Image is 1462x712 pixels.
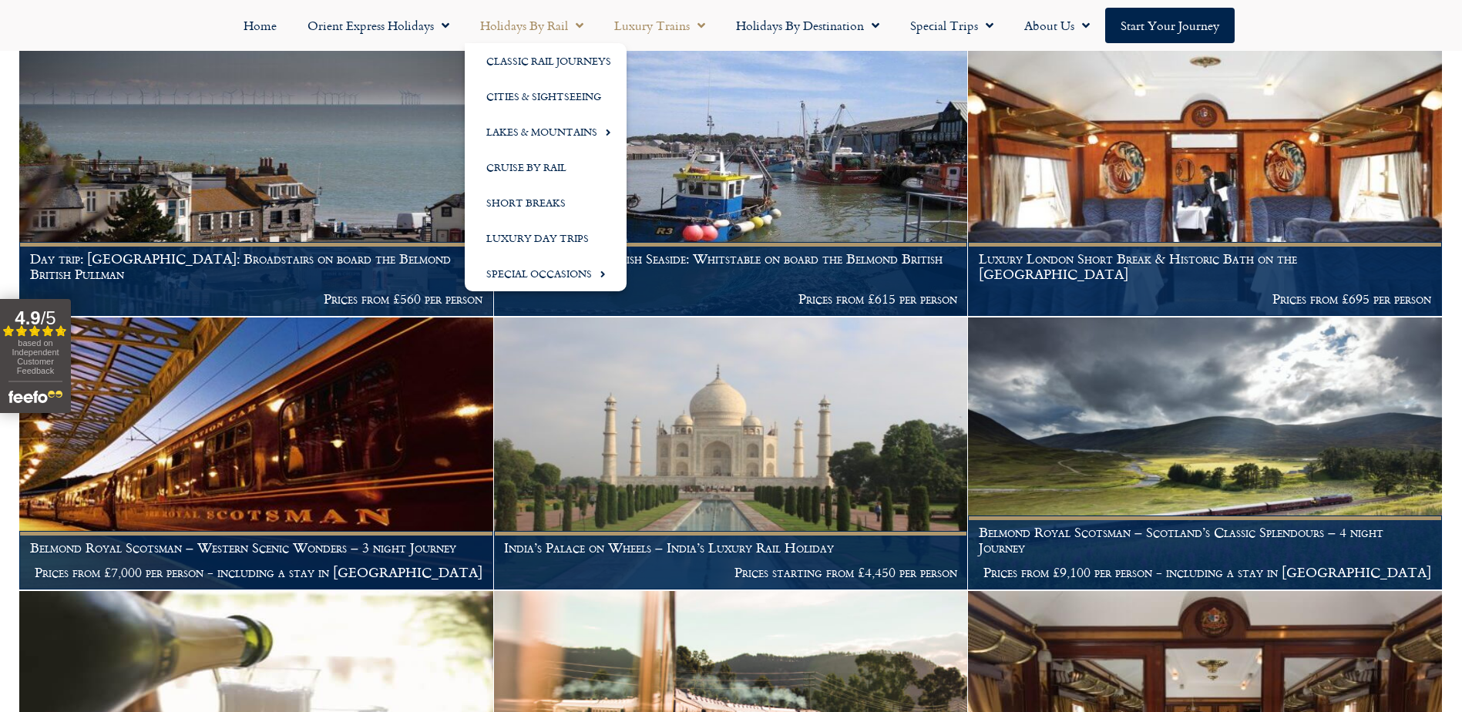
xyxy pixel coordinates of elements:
[465,114,627,149] a: Lakes & Mountains
[494,44,969,317] a: Day trip: Great British Seaside: Whitstable on board the Belmond British Pullman Prices from £615...
[504,251,957,281] h1: Day trip: Great British Seaside: Whitstable on board the Belmond British Pullman
[599,8,721,43] a: Luxury Trains
[30,291,483,307] p: Prices from £560 per person
[292,8,465,43] a: Orient Express Holidays
[979,291,1432,307] p: Prices from £695 per person
[228,8,292,43] a: Home
[19,44,494,317] a: Day trip: [GEOGRAPHIC_DATA]: Broadstairs on board the Belmond British Pullman Prices from £560 pe...
[30,540,483,556] h1: Belmond Royal Scotsman – Western Scenic Wonders – 3 night Journey
[465,8,599,43] a: Holidays by Rail
[494,317,969,590] a: India’s Palace on Wheels – India’s Luxury Rail Holiday Prices starting from £4,450 per person
[465,79,627,114] a: Cities & Sightseeing
[30,565,483,580] p: Prices from £7,000 per person - including a stay in [GEOGRAPHIC_DATA]
[465,43,627,291] ul: Holidays by Rail
[465,43,627,79] a: Classic Rail Journeys
[8,8,1454,43] nav: Menu
[19,317,493,589] img: The Royal Scotsman Planet Rail Holidays
[721,8,895,43] a: Holidays by Destination
[1105,8,1235,43] a: Start your Journey
[30,251,483,281] h1: Day trip: [GEOGRAPHIC_DATA]: Broadstairs on board the Belmond British Pullman
[465,256,627,291] a: Special Occasions
[895,8,1009,43] a: Special Trips
[465,220,627,256] a: Luxury Day Trips
[979,525,1432,555] h1: Belmond Royal Scotsman – Scotland’s Classic Splendours – 4 night Journey
[504,540,957,556] h1: India’s Palace on Wheels – India’s Luxury Rail Holiday
[968,317,1443,590] a: Belmond Royal Scotsman – Scotland’s Classic Splendours – 4 night Journey Prices from £9,100 per p...
[465,185,627,220] a: Short Breaks
[1009,8,1105,43] a: About Us
[979,251,1432,281] h1: Luxury London Short Break & Historic Bath on the [GEOGRAPHIC_DATA]
[968,44,1443,317] a: Luxury London Short Break & Historic Bath on the [GEOGRAPHIC_DATA] Prices from £695 per person
[504,291,957,307] p: Prices from £615 per person
[504,565,957,580] p: Prices starting from £4,450 per person
[465,149,627,185] a: Cruise by Rail
[979,565,1432,580] p: Prices from £9,100 per person - including a stay in [GEOGRAPHIC_DATA]
[19,317,494,590] a: Belmond Royal Scotsman – Western Scenic Wonders – 3 night Journey Prices from £7,000 per person -...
